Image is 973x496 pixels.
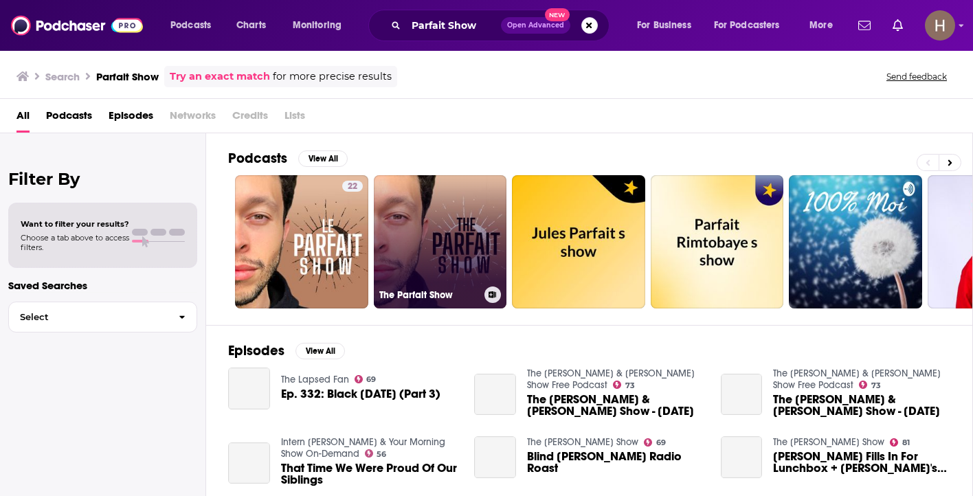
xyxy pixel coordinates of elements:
[721,374,763,416] a: The BOB & TOM Show - January 14, 2025
[281,436,445,460] a: Intern John & Your Morning Show On-Demand
[637,16,691,35] span: For Business
[8,169,197,189] h2: Filter By
[656,440,666,446] span: 69
[365,449,387,458] a: 56
[45,70,80,83] h3: Search
[228,342,284,359] h2: Episodes
[21,233,129,252] span: Choose a tab above to access filters.
[228,150,287,167] h2: Podcasts
[9,313,168,322] span: Select
[355,375,377,383] a: 69
[377,451,386,458] span: 56
[474,436,516,478] a: Blind Scott Radio Roast
[11,12,143,38] img: Podchaser - Follow, Share and Rate Podcasts
[8,302,197,332] button: Select
[773,451,950,474] a: Todd Chrisley Fills In For Lunchbox + Bobby's Concert For A Listener + Amber Pike From "Love Is B...
[228,368,270,409] a: Ep. 332: Black Saturday (Part 3)
[109,104,153,133] a: Episodes
[773,394,950,417] span: The [PERSON_NAME] & [PERSON_NAME] Show - [DATE]
[613,381,635,389] a: 73
[46,104,92,133] a: Podcasts
[501,17,570,34] button: Open AdvancedNew
[374,175,507,308] a: The Parfait Show
[925,10,955,41] button: Show profile menu
[284,104,305,133] span: Lists
[871,383,881,389] span: 73
[8,279,197,292] p: Saved Searches
[228,150,348,167] a: PodcastsView All
[366,376,376,383] span: 69
[379,289,479,301] h3: The Parfait Show
[170,104,216,133] span: Networks
[882,71,951,82] button: Send feedback
[800,14,850,36] button: open menu
[283,14,359,36] button: open menu
[527,368,695,391] a: The BOB & TOM Show Free Podcast
[293,16,342,35] span: Monitoring
[406,14,501,36] input: Search podcasts, credits, & more...
[773,451,950,474] span: [PERSON_NAME] Fills In For Lunchbox + [PERSON_NAME]'s Concert For A Listener + [PERSON_NAME] From...
[705,14,800,36] button: open menu
[625,383,635,389] span: 73
[298,150,348,167] button: View All
[721,436,763,478] a: Todd Chrisley Fills In For Lunchbox + Bobby's Concert For A Listener + Amber Pike From "Love Is B...
[925,10,955,41] img: User Profile
[773,394,950,417] a: The BOB & TOM Show - January 14, 2025
[170,69,270,84] a: Try an exact match
[21,219,129,229] span: Want to filter your results?
[809,16,833,35] span: More
[890,438,910,447] a: 81
[853,14,876,37] a: Show notifications dropdown
[161,14,229,36] button: open menu
[236,16,266,35] span: Charts
[773,436,884,448] a: The Bobby Bones Show
[235,175,368,308] a: 22
[644,438,666,447] a: 69
[295,343,345,359] button: View All
[232,104,268,133] span: Credits
[527,436,638,448] a: The Ben Maller Show
[527,394,704,417] span: The [PERSON_NAME] & [PERSON_NAME] Show - [DATE]
[281,462,458,486] a: That Time We Were Proud Of Our Siblings
[627,14,708,36] button: open menu
[273,69,392,84] span: for more precise results
[507,22,564,29] span: Open Advanced
[925,10,955,41] span: Logged in as hpoole
[228,442,270,484] a: That Time We Were Proud Of Our Siblings
[96,70,159,83] h3: Parfait Show
[170,16,211,35] span: Podcasts
[227,14,274,36] a: Charts
[859,381,881,389] a: 73
[527,451,704,474] span: Blind [PERSON_NAME] Radio Roast
[348,180,357,194] span: 22
[281,388,440,400] a: Ep. 332: Black Saturday (Part 3)
[902,440,910,446] span: 81
[887,14,908,37] a: Show notifications dropdown
[281,388,440,400] span: Ep. 332: Black [DATE] (Part 3)
[16,104,30,133] a: All
[527,394,704,417] a: The BOB & TOM Show - July 29, 2025
[228,342,345,359] a: EpisodesView All
[714,16,780,35] span: For Podcasters
[773,368,941,391] a: The BOB & TOM Show Free Podcast
[527,451,704,474] a: Blind Scott Radio Roast
[474,374,516,416] a: The BOB & TOM Show - July 29, 2025
[342,181,363,192] a: 22
[381,10,623,41] div: Search podcasts, credits, & more...
[281,374,349,385] a: The Lapsed Fan
[545,8,570,21] span: New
